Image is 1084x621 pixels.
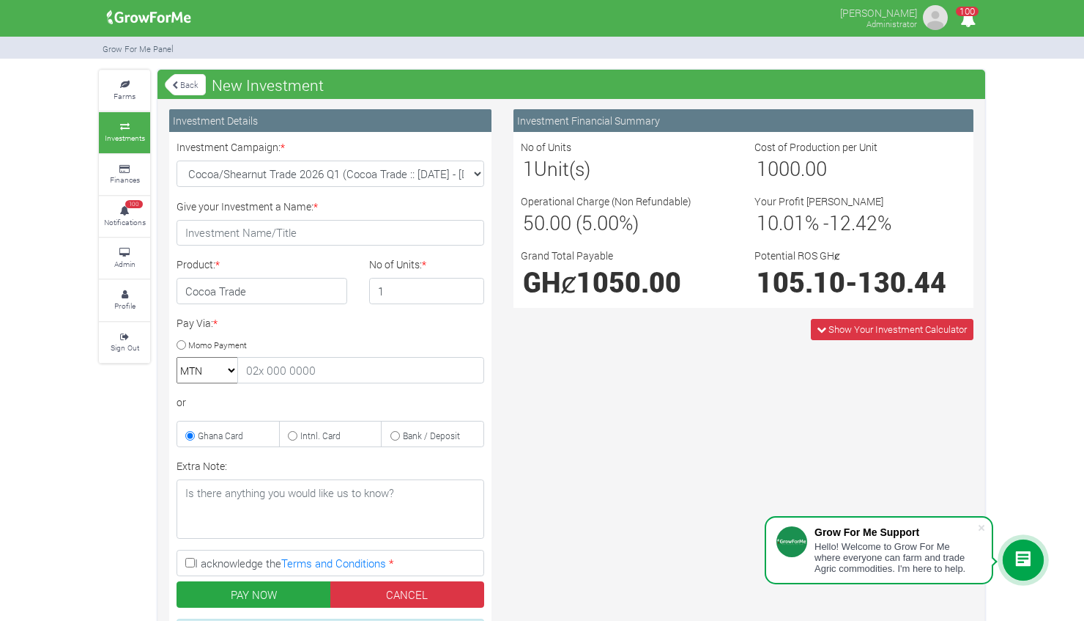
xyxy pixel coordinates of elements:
img: growforme image [102,3,196,32]
a: Finances [99,155,150,195]
small: Bank / Deposit [403,430,460,441]
input: 02x 000 0000 [237,357,484,383]
a: 100 [954,14,982,28]
small: Sign Out [111,342,139,353]
h1: - [757,265,964,298]
span: 1 [523,155,534,181]
a: Terms and Conditions [281,556,386,570]
h3: % - % [757,211,964,235]
label: I acknowledge the [177,550,484,576]
div: or [177,394,484,410]
label: Grand Total Payable [521,248,613,263]
a: Back [165,73,206,97]
label: Cost of Production per Unit [754,139,877,155]
a: Farms [99,70,150,111]
small: Farms [114,91,135,101]
input: I acknowledge theTerms and Conditions * [185,558,195,567]
span: 10.01 [757,210,805,235]
a: Admin [99,238,150,279]
label: Operational Charge (Non Refundable) [521,194,691,209]
a: Investments [99,112,150,153]
small: Notifications [104,217,146,227]
span: 100 [956,7,979,16]
label: Pay Via: [177,315,218,331]
span: Show Your Investment Calculator [828,323,967,336]
input: Bank / Deposit [390,431,400,441]
label: Your Profit [PERSON_NAME] [754,194,883,209]
div: Hello! Welcome to Grow For Me where everyone can farm and trade Agric commodities. I'm here to help. [814,541,977,574]
h3: Unit(s) [523,157,730,180]
div: Investment Details [169,109,491,132]
span: 100 [125,200,143,209]
a: Sign Out [99,323,150,363]
input: Investment Name/Title [177,220,484,246]
small: Admin [114,259,135,269]
h4: Cocoa Trade [177,278,347,304]
h1: GHȼ [523,265,730,298]
small: Ghana Card [198,430,243,441]
label: Investment Campaign: [177,139,285,155]
input: Intnl. Card [288,431,297,441]
span: 12.42 [829,210,877,235]
small: Investments [105,133,145,143]
p: [PERSON_NAME] [840,3,917,21]
label: No of Units [521,139,571,155]
div: Grow For Me Support [814,526,977,538]
input: Ghana Card [185,431,195,441]
input: Momo Payment [177,340,186,350]
i: Notifications [954,3,982,36]
label: Give your Investment a Name: [177,199,318,214]
a: 100 Notifications [99,196,150,237]
label: Potential ROS GHȼ [754,248,840,263]
span: 1050.00 [576,264,681,300]
label: Product: [177,257,220,272]
img: growforme image [921,3,950,32]
span: 50.00 (5.00%) [523,210,639,235]
small: Profile [114,301,135,311]
small: Momo Payment [188,339,247,350]
span: 1000.00 [757,155,827,181]
span: 130.44 [858,264,946,300]
span: New Investment [208,70,327,100]
button: PAY NOW [177,581,331,608]
a: Profile [99,280,150,320]
a: CANCEL [330,581,485,608]
span: 105.10 [757,264,845,300]
small: Grow For Me Panel [103,43,174,54]
small: Intnl. Card [300,430,341,441]
small: Finances [110,174,140,185]
label: Extra Note: [177,458,227,474]
small: Administrator [866,18,917,29]
div: Investment Financial Summary [513,109,973,132]
label: No of Units: [369,257,426,272]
